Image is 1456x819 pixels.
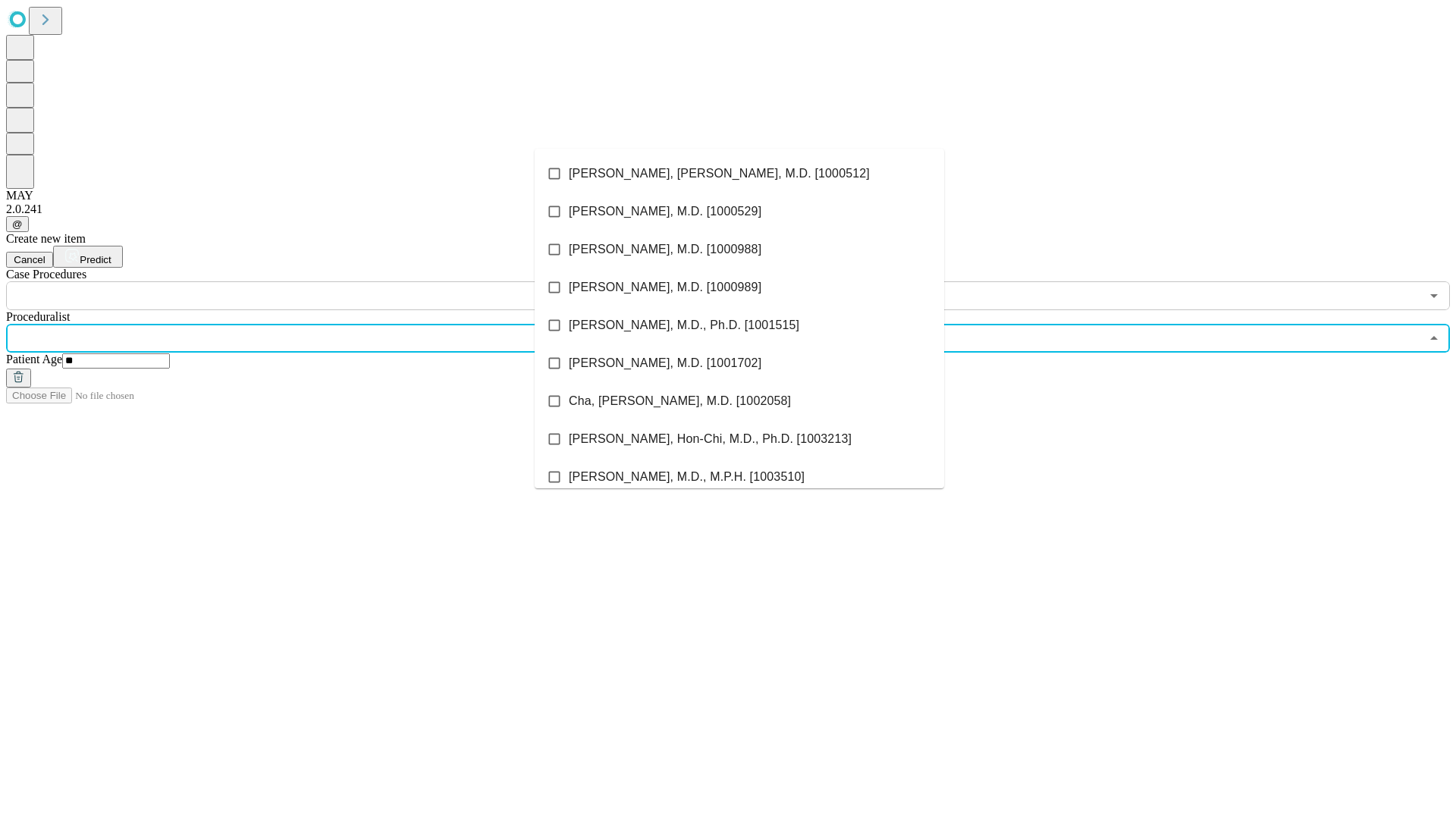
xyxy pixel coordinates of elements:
[53,246,123,268] button: Predict
[12,218,23,230] span: @
[6,216,29,232] button: @
[569,240,761,259] span: [PERSON_NAME], M.D. [1000988]
[569,392,791,410] span: Cha, [PERSON_NAME], M.D. [1002058]
[6,189,1450,202] div: MAY
[1423,285,1445,306] button: Open
[6,252,53,268] button: Cancel
[6,353,62,366] span: Patient Age
[569,468,805,486] span: [PERSON_NAME], M.D., M.P.H. [1003510]
[569,202,761,221] span: [PERSON_NAME], M.D. [1000529]
[569,316,799,334] span: [PERSON_NAME], M.D., Ph.D. [1001515]
[14,254,45,265] span: Cancel
[80,254,111,265] span: Predict
[1423,328,1445,349] button: Close
[6,310,70,323] span: Proceduralist
[569,354,761,372] span: [PERSON_NAME], M.D. [1001702]
[6,232,86,245] span: Create new item
[569,278,761,297] span: [PERSON_NAME], M.D. [1000989]
[6,202,1450,216] div: 2.0.241
[6,268,86,281] span: Scheduled Procedure
[569,165,870,183] span: [PERSON_NAME], [PERSON_NAME], M.D. [1000512]
[569,430,852,448] span: [PERSON_NAME], Hon-Chi, M.D., Ph.D. [1003213]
